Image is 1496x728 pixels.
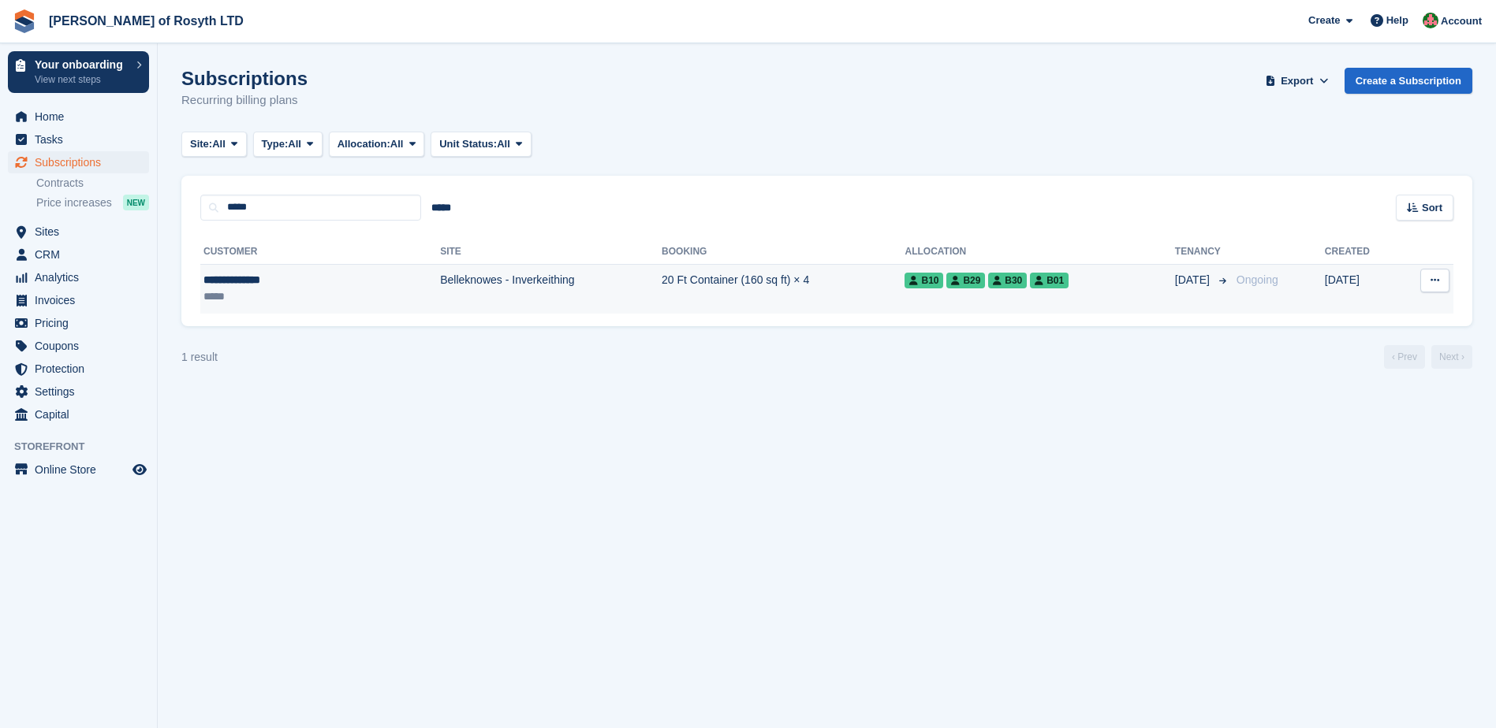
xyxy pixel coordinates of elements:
button: Site: All [181,132,247,158]
th: Created [1325,240,1399,265]
span: All [497,136,510,152]
h1: Subscriptions [181,68,308,89]
a: Create a Subscription [1345,68,1472,94]
th: Tenancy [1175,240,1230,265]
span: B29 [946,273,985,288]
span: CRM [35,243,129,266]
th: Allocation [905,240,1174,265]
a: menu [8,243,149,266]
a: menu [8,151,149,173]
span: All [212,136,226,152]
span: All [390,136,404,152]
a: menu [8,106,149,128]
td: [DATE] [1325,264,1399,314]
span: Allocation: [338,136,390,152]
a: menu [8,289,149,311]
span: Unit Status: [439,136,497,152]
span: B01 [1030,273,1069,288]
td: 20 Ft Container (160 sq ft) × 4 [662,264,905,314]
p: Recurring billing plans [181,91,308,110]
span: [DATE] [1175,272,1213,288]
span: Help [1386,13,1408,28]
a: [PERSON_NAME] of Rosyth LTD [43,8,250,34]
a: menu [8,403,149,425]
span: Analytics [35,266,129,288]
p: View next steps [35,72,129,87]
button: Allocation: All [329,132,425,158]
div: 1 result [181,349,218,366]
span: Protection [35,358,129,380]
span: B10 [905,273,943,288]
a: Preview store [130,460,149,479]
a: menu [8,221,149,243]
th: Customer [200,240,440,265]
span: Pricing [35,312,129,334]
span: Type: [262,136,289,152]
span: Sort [1422,200,1442,216]
div: NEW [123,195,149,210]
img: stora-icon-8386f47178a22dfd0bd8f6a31ec36ba5ce8667c1dd55bd0f319d3a0aa187defe.svg [13,9,36,33]
span: Storefront [14,439,157,455]
span: Coupons [35,335,129,357]
button: Unit Status: All [431,132,531,158]
a: Contracts [36,176,149,191]
span: Create [1308,13,1340,28]
nav: Page [1381,345,1475,369]
span: Settings [35,381,129,403]
a: menu [8,381,149,403]
span: Account [1441,13,1482,29]
a: Next [1431,345,1472,369]
span: All [288,136,301,152]
span: Subscriptions [35,151,129,173]
span: Export [1281,73,1313,89]
span: Invoices [35,289,129,311]
a: menu [8,266,149,288]
a: menu [8,459,149,481]
a: Price increases NEW [36,194,149,211]
span: Tasks [35,128,129,150]
img: Susan Fleming [1423,13,1438,28]
th: Site [440,240,662,265]
a: Previous [1384,345,1425,369]
span: Ongoing [1237,273,1278,286]
span: Site: [190,136,212,152]
a: menu [8,312,149,334]
a: menu [8,358,149,380]
span: Online Store [35,459,129,481]
a: Your onboarding View next steps [8,51,149,93]
button: Type: All [253,132,323,158]
th: Booking [662,240,905,265]
a: menu [8,128,149,150]
td: Belleknowes - Inverkeithing [440,264,662,314]
span: Sites [35,221,129,243]
span: Price increases [36,195,112,210]
span: Capital [35,403,129,425]
p: Your onboarding [35,59,129,70]
a: menu [8,335,149,357]
span: B30 [988,273,1027,288]
span: Home [35,106,129,128]
button: Export [1263,68,1332,94]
